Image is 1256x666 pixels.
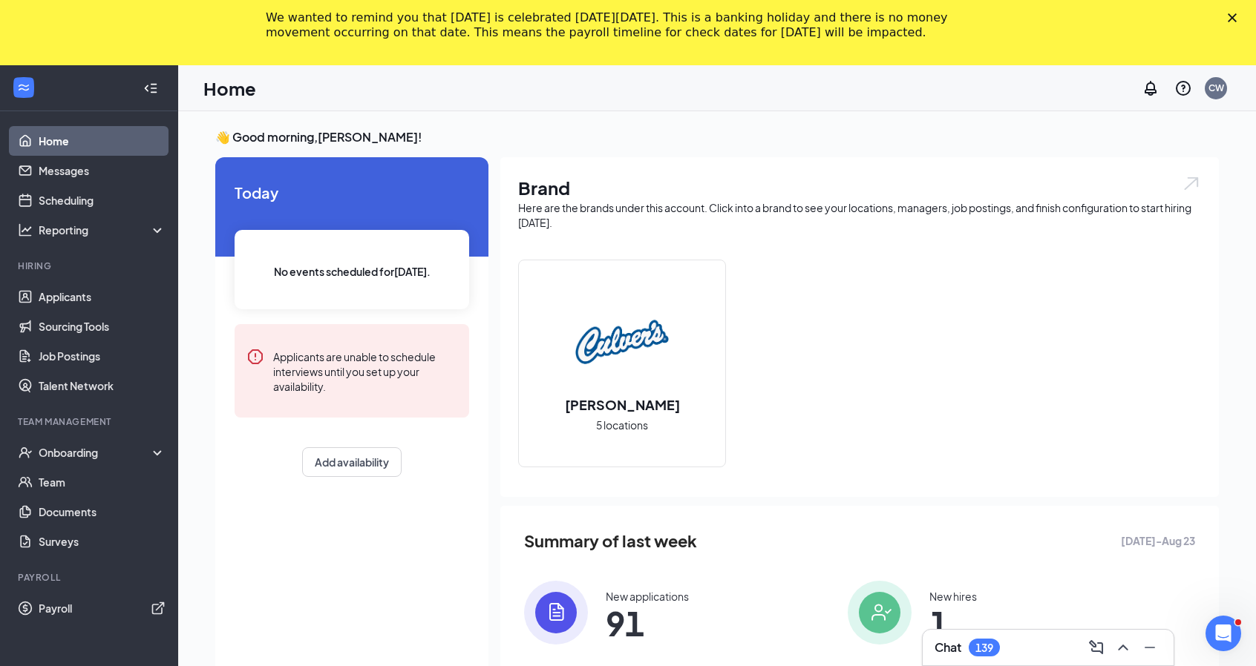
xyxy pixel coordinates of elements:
button: ComposeMessage [1085,636,1108,659]
div: New hires [929,589,977,604]
button: Add availability [302,447,402,477]
svg: Analysis [18,222,33,237]
span: [DATE] - Aug 23 [1121,533,1195,549]
a: PayrollExternalLink [39,593,166,623]
svg: UserCheck [18,445,33,460]
div: Applicants are unable to schedule interviews until you set up your availability. [273,348,457,394]
div: 139 [975,642,993,654]
a: Team [39,467,166,497]
div: CW [1208,82,1224,94]
img: icon [524,581,588,644]
svg: Collapse [143,81,158,96]
span: Today [235,181,469,204]
svg: ChevronUp [1114,639,1132,656]
span: 5 locations [596,417,648,433]
a: Surveys [39,527,166,556]
img: Culver's [575,294,670,389]
a: Scheduling [39,185,166,215]
a: Job Postings [39,341,166,371]
svg: WorkstreamLogo [16,80,31,95]
span: Summary of last week [524,528,697,554]
button: ChevronUp [1111,636,1135,659]
div: We wanted to remind you that [DATE] is celebrated [DATE][DATE]. This is a banking holiday and the... [266,10,966,40]
div: Team Management [18,415,163,428]
img: icon [848,581,912,644]
div: Close [1228,13,1243,22]
div: New applications [606,589,689,604]
a: Documents [39,497,166,527]
iframe: Intercom live chat [1206,616,1241,651]
div: Payroll [18,571,163,584]
div: Onboarding [39,445,153,460]
a: Talent Network [39,371,166,400]
a: Home [39,126,166,156]
span: 91 [606,610,689,636]
a: Messages [39,156,166,185]
h3: Chat [935,639,961,656]
div: Here are the brands under this account. Click into a brand to see your locations, managers, job p... [518,200,1201,230]
img: open.6027fd2a22e1237b5b06.svg [1182,175,1201,192]
h1: Brand [518,175,1201,200]
span: No events scheduled for [DATE] . [274,263,431,280]
button: Minimize [1138,636,1162,659]
span: 1 [929,610,977,636]
div: Reporting [39,222,166,237]
h3: 👋 Good morning, [PERSON_NAME] ! [215,129,1219,145]
a: Sourcing Tools [39,311,166,341]
h2: [PERSON_NAME] [550,395,695,414]
svg: ComposeMessage [1087,639,1105,656]
svg: QuestionInfo [1174,79,1192,97]
h1: Home [203,76,256,101]
div: Hiring [18,260,163,272]
svg: Minimize [1141,639,1159,656]
svg: Error [246,348,264,366]
svg: Notifications [1142,79,1159,97]
a: Applicants [39,282,166,311]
